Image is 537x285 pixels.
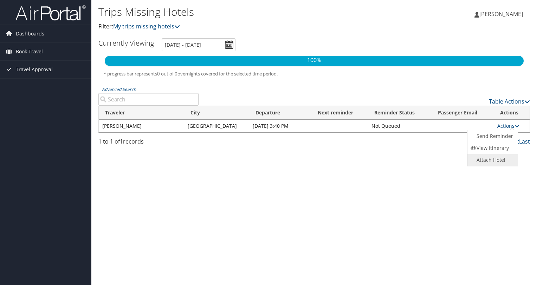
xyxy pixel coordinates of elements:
[98,5,386,19] h1: Trips Missing Hotels
[249,120,311,132] td: [DATE] 3:40 PM
[105,56,524,65] p: 100%
[368,120,432,132] td: Not Queued
[368,106,432,120] th: Reminder Status
[489,98,530,105] a: Table Actions
[104,71,525,77] h5: * progress bar represents overnights covered for the selected time period.
[184,106,250,120] th: City: activate to sort column ascending
[311,106,368,120] th: Next reminder
[494,106,530,120] th: Actions
[98,38,154,48] h3: Currently Viewing
[99,106,184,120] th: Traveler: activate to sort column ascending
[249,106,311,120] th: Departure: activate to sort column descending
[16,25,44,42] span: Dashboards
[157,71,177,77] span: 0 out of 0
[184,120,250,132] td: [GEOGRAPHIC_DATA]
[16,43,43,60] span: Book Travel
[98,93,199,106] input: Advanced Search
[479,10,523,18] span: [PERSON_NAME]
[16,61,53,78] span: Travel Approval
[467,154,516,166] a: Attach Hotel
[99,120,184,132] td: [PERSON_NAME]
[474,4,530,25] a: [PERSON_NAME]
[98,22,386,31] p: Filter:
[432,106,493,120] th: Passenger Email: activate to sort column ascending
[15,5,86,21] img: airportal-logo.png
[162,38,235,51] input: [DATE] - [DATE]
[519,138,530,145] a: Last
[467,142,516,154] a: View Itinerary
[113,22,180,30] a: My trips missing hotels
[497,122,519,129] a: Actions
[102,86,136,92] a: Advanced Search
[98,137,199,149] div: 1 to 1 of records
[467,130,516,142] a: Send Reminder
[120,138,123,145] span: 1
